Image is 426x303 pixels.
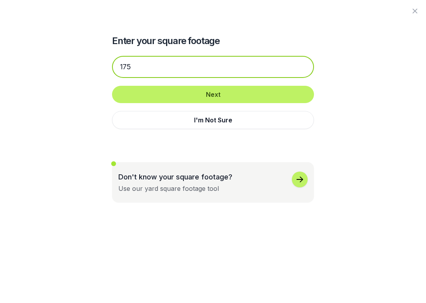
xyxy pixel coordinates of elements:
p: Don't know your square footage? [118,172,232,182]
h2: Enter your square footage [112,35,314,47]
button: Next [112,86,314,103]
div: Use our yard square footage tool [118,184,219,193]
button: Don't know your square footage?Use our yard square footage tool [112,162,314,203]
button: I'm Not Sure [112,111,314,129]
